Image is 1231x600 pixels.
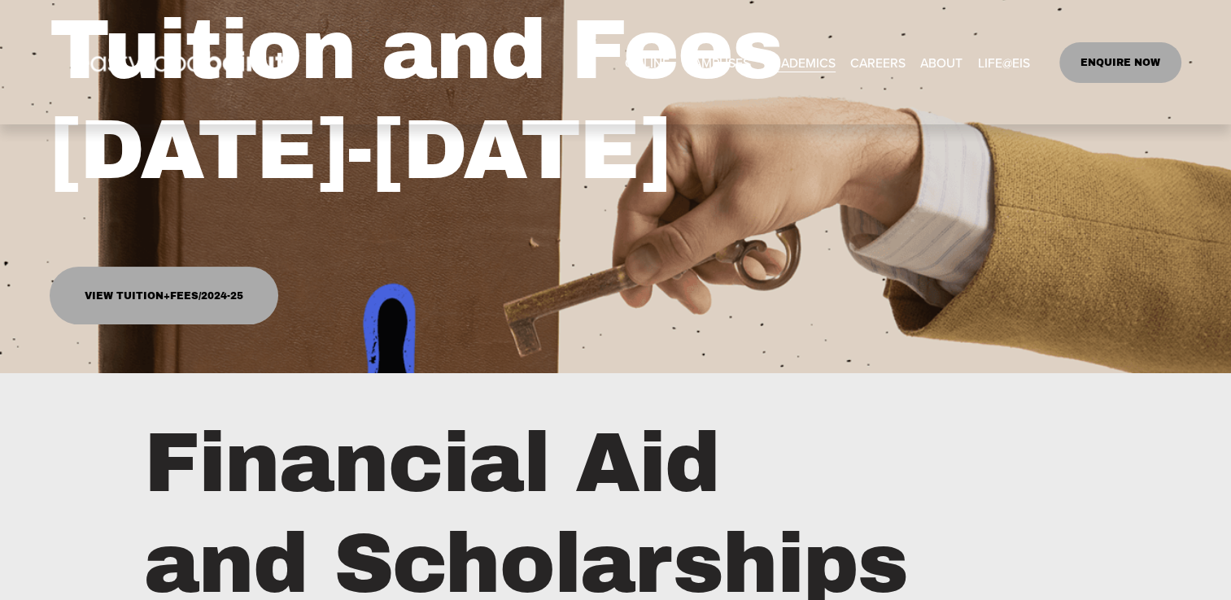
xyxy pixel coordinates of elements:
[50,267,278,324] a: View Tuition+Fees/2024-25
[977,51,1029,74] span: LIFE@EIS
[765,51,836,74] span: ACADEMICS
[765,50,836,75] a: folder dropdown
[50,21,315,104] img: EastwoodIS Global Site
[625,50,670,75] a: ONLINE
[920,51,963,74] span: ABOUT
[1059,42,1182,83] a: ENQUIRE NOW
[850,50,906,75] a: CAREERS
[920,50,963,75] a: folder dropdown
[684,51,750,74] span: CAMPUSES
[977,50,1029,75] a: folder dropdown
[684,50,750,75] a: folder dropdown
